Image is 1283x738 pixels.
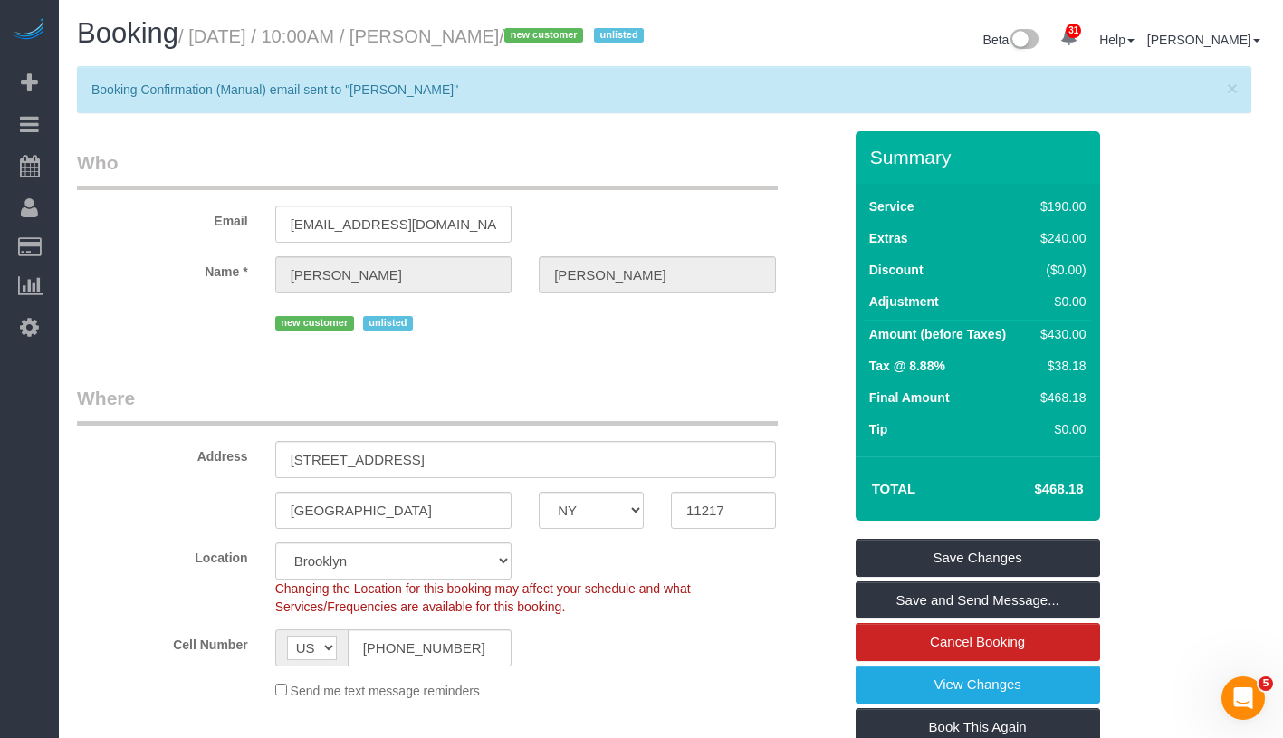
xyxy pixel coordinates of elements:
input: Email [275,206,512,243]
span: × [1227,78,1238,99]
span: unlisted [363,316,413,331]
div: ($0.00) [1033,261,1086,279]
label: Amount (before Taxes) [869,325,1006,343]
div: $38.18 [1033,357,1086,375]
input: Cell Number [348,629,512,666]
label: Adjustment [869,292,939,311]
iframe: Intercom live chat [1221,676,1265,720]
a: 31 [1051,18,1087,58]
label: Discount [869,261,924,279]
label: Address [63,441,262,465]
div: $0.00 [1033,420,1086,438]
label: Extras [869,229,908,247]
label: Email [63,206,262,230]
span: Send me text message reminders [291,684,480,698]
label: Final Amount [869,388,950,407]
a: View Changes [856,666,1100,704]
div: $430.00 [1033,325,1086,343]
button: Close [1227,79,1238,98]
legend: Who [77,149,778,190]
img: New interface [1009,29,1039,53]
input: First Name [275,256,512,293]
label: Location [63,542,262,567]
small: / [DATE] / 10:00AM / [PERSON_NAME] [178,26,649,46]
a: Cancel Booking [856,623,1100,661]
span: 5 [1259,676,1273,691]
label: Name * [63,256,262,281]
span: / [499,26,649,46]
a: Help [1099,33,1135,47]
span: new customer [275,316,354,331]
h4: $468.18 [980,482,1083,497]
a: [PERSON_NAME] [1147,33,1260,47]
p: Booking Confirmation (Manual) email sent to "[PERSON_NAME]" [91,81,1219,99]
div: $468.18 [1033,388,1086,407]
div: $0.00 [1033,292,1086,311]
div: $190.00 [1033,197,1086,216]
strong: Total [872,481,916,496]
label: Cell Number [63,629,262,654]
input: City [275,492,512,529]
a: Save Changes [856,539,1100,577]
legend: Where [77,385,778,426]
span: Changing the Location for this booking may affect your schedule and what Services/Frequencies are... [275,581,691,614]
input: Zip Code [671,492,776,529]
input: Last Name [539,256,776,293]
span: new customer [504,28,583,43]
label: Tip [869,420,888,438]
span: Booking [77,17,178,49]
label: Tax @ 8.88% [869,357,945,375]
img: Automaid Logo [11,18,47,43]
div: $240.00 [1033,229,1086,247]
h3: Summary [870,147,1091,168]
span: 31 [1066,24,1081,38]
a: Save and Send Message... [856,581,1100,619]
label: Service [869,197,914,216]
span: unlisted [594,28,644,43]
a: Beta [983,33,1039,47]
